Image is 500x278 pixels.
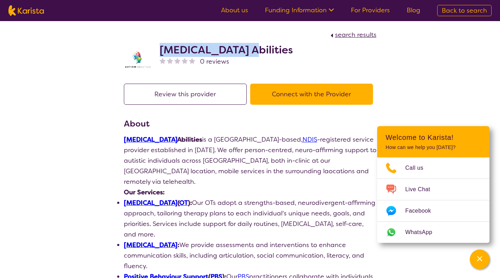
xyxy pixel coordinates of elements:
[124,198,376,240] p: Our OTs adopt a strengths-based, neurodivergent-affirming approach, tailoring therapy plans to ea...
[470,250,489,269] button: Channel Menu
[124,188,165,196] strong: Our Services:
[377,222,489,243] a: Web link opens in a new tab.
[174,58,180,64] img: nonereviewstar
[405,227,441,238] span: WhatsApp
[407,6,420,14] a: Blog
[250,84,373,105] button: Connect with the Provider
[182,58,188,64] img: nonereviewstar
[405,163,432,173] span: Call us
[124,90,250,98] a: Review this provider
[386,144,481,150] p: How can we help you [DATE]?
[124,241,178,249] a: [MEDICAL_DATA]
[179,199,188,207] a: OT
[124,199,178,207] a: [MEDICAL_DATA]
[124,241,179,249] strong: :
[335,31,376,39] span: search results
[124,117,376,130] h3: About
[386,133,481,142] h2: Welcome to Karista!
[250,90,376,98] a: Connect with the Provider
[405,184,439,195] span: Live Chat
[8,5,44,16] img: Karista logo
[124,135,202,144] strong: Abilities
[265,6,334,14] a: Funding Information
[377,157,489,243] ul: Choose channel
[189,58,195,64] img: nonereviewstar
[124,135,177,144] a: [MEDICAL_DATA]
[377,126,489,243] div: Channel Menu
[160,44,293,56] h2: [MEDICAL_DATA] Abilities
[329,31,376,39] a: search results
[200,56,229,67] span: 0 reviews
[124,199,192,207] strong: ( ):
[124,240,376,271] p: We provide assessments and interventions to enhance communication skills, including articulation,...
[221,6,248,14] a: About us
[437,5,492,16] a: Back to search
[167,58,173,64] img: nonereviewstar
[124,50,152,69] img: tuxwog0w0nxq84daeyee.webp
[124,84,247,105] button: Review this provider
[351,6,390,14] a: For Providers
[302,135,317,144] a: NDIS
[442,6,487,15] span: Back to search
[124,134,376,187] p: is a [GEOGRAPHIC_DATA]-based, -registered service provider established in [DATE]. We offer person...
[160,58,166,64] img: nonereviewstar
[405,206,439,216] span: Facebook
